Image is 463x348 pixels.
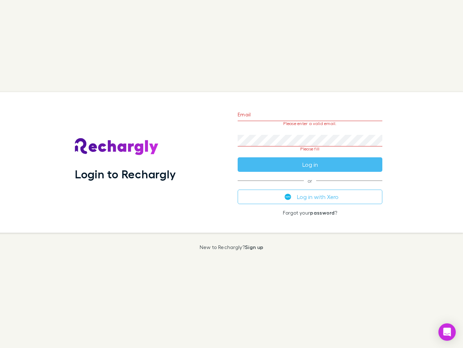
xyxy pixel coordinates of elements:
img: Xero's logo [285,194,291,200]
div: Open Intercom Messenger [438,323,456,341]
span: or [238,181,382,181]
p: New to Rechargly? [200,244,264,250]
button: Log in with Xero [238,190,382,204]
p: Please enter a valid email. [238,121,382,126]
img: Rechargly's Logo [75,138,159,156]
button: Log in [238,157,382,172]
a: password [310,210,335,216]
h1: Login to Rechargly [75,167,176,181]
p: Forgot your ? [238,210,382,216]
a: Sign up [245,244,263,250]
p: Please fill [238,146,382,152]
